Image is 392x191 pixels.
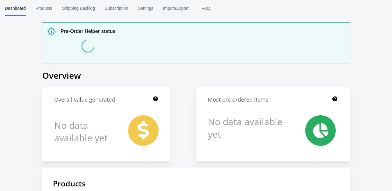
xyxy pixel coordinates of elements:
h1: Overall value generated [54,96,115,103]
span: FAQ [198,0,214,16]
span: Products [36,0,52,16]
h1: No data available yet [54,115,115,147]
p: Pre-Order Helper status [61,28,116,35]
h1: No data available yet [208,115,284,140]
span: Import/Export [163,0,189,16]
span: Shipping Backlog [62,0,95,16]
h1: Most pre ordered items [208,96,268,103]
span: Settings [138,0,153,16]
h1: Overview [42,70,350,81]
span: Subscription [105,0,128,16]
span: Dashboard [5,0,26,16]
h1: Products [53,178,339,189]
